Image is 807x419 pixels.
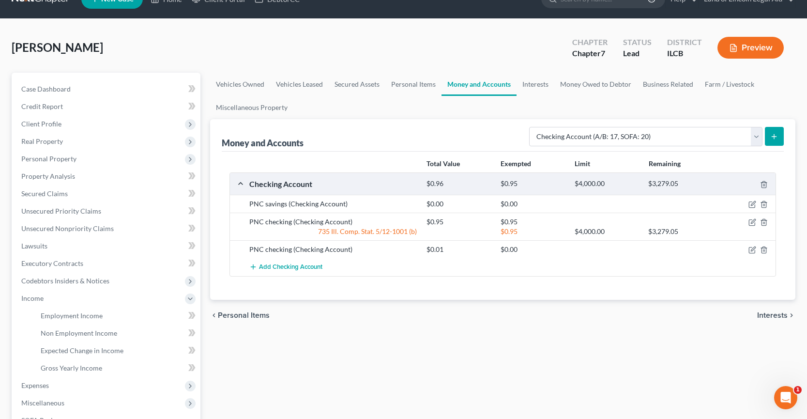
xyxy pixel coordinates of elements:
a: Credit Report [14,98,200,115]
a: Expected Change in Income [33,342,200,359]
i: chevron_left [210,311,218,319]
strong: Remaining [649,159,681,168]
span: Credit Report [21,102,63,110]
div: Chapter [572,48,608,59]
div: District [667,37,702,48]
button: chevron_left Personal Items [210,311,270,319]
a: Unsecured Priority Claims [14,202,200,220]
a: Money Owed to Debtor [554,73,637,96]
div: Status [623,37,652,48]
div: $0.95 [496,217,570,227]
div: $3,279.05 [643,227,717,236]
div: $0.95 [496,227,570,236]
strong: Total Value [426,159,460,168]
a: Case Dashboard [14,80,200,98]
button: Preview [717,37,784,59]
span: Lawsuits [21,242,47,250]
a: Vehicles Leased [270,73,329,96]
a: Vehicles Owned [210,73,270,96]
div: $0.95 [422,217,496,227]
a: Lawsuits [14,237,200,255]
span: Expected Change in Income [41,346,123,355]
a: Employment Income [33,307,200,325]
a: Farm / Livestock [699,73,760,96]
span: Executory Contracts [21,259,83,267]
a: Secured Claims [14,185,200,202]
span: Real Property [21,137,63,145]
span: Non Employment Income [41,329,117,337]
a: Interests [517,73,554,96]
a: Executory Contracts [14,255,200,272]
div: $0.01 [422,245,496,254]
span: Gross Yearly Income [41,364,102,372]
div: 735 Ill. Comp. Stat. 5/12-1001 (b) [244,227,422,236]
a: Secured Assets [329,73,385,96]
a: Non Employment Income [33,325,200,342]
div: $0.00 [496,199,570,209]
div: $0.00 [422,199,496,209]
div: $4,000.00 [570,227,644,236]
div: $3,279.05 [643,179,717,188]
span: Property Analysis [21,172,75,180]
div: $4,000.00 [570,179,644,188]
span: Personal Property [21,155,76,163]
span: Client Profile [21,120,61,128]
span: Unsecured Priority Claims [21,207,101,215]
div: Money and Accounts [222,137,304,149]
a: Property Analysis [14,168,200,185]
div: Chapter [572,37,608,48]
a: Business Related [637,73,699,96]
span: 7 [601,48,605,58]
div: $0.00 [496,245,570,254]
a: Unsecured Nonpriority Claims [14,220,200,237]
div: PNC checking (Checking Account) [244,217,422,227]
strong: Exempted [501,159,531,168]
span: Unsecured Nonpriority Claims [21,224,114,233]
span: 1 [794,386,802,394]
iframe: Intercom live chat [774,386,797,409]
span: Case Dashboard [21,85,71,93]
span: Codebtors Insiders & Notices [21,277,109,285]
a: Personal Items [385,73,442,96]
span: Expenses [21,381,49,389]
span: Miscellaneous [21,399,64,407]
div: $0.96 [422,179,496,188]
span: [PERSON_NAME] [12,40,103,54]
button: Interests chevron_right [757,311,795,319]
a: Miscellaneous Property [210,96,293,119]
span: Interests [757,311,788,319]
span: Add Checking Account [259,264,322,271]
div: $0.95 [496,179,570,188]
div: PNC checking (Checking Account) [244,245,422,254]
strong: Limit [575,159,590,168]
div: ILCB [667,48,702,59]
div: Checking Account [244,179,422,189]
a: Money and Accounts [442,73,517,96]
i: chevron_right [788,311,795,319]
span: Income [21,294,44,302]
span: Employment Income [41,311,103,320]
a: Gross Yearly Income [33,359,200,377]
div: Lead [623,48,652,59]
span: Personal Items [218,311,270,319]
span: Secured Claims [21,189,68,198]
div: PNC savings (Checking Account) [244,199,422,209]
button: Add Checking Account [249,258,322,276]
